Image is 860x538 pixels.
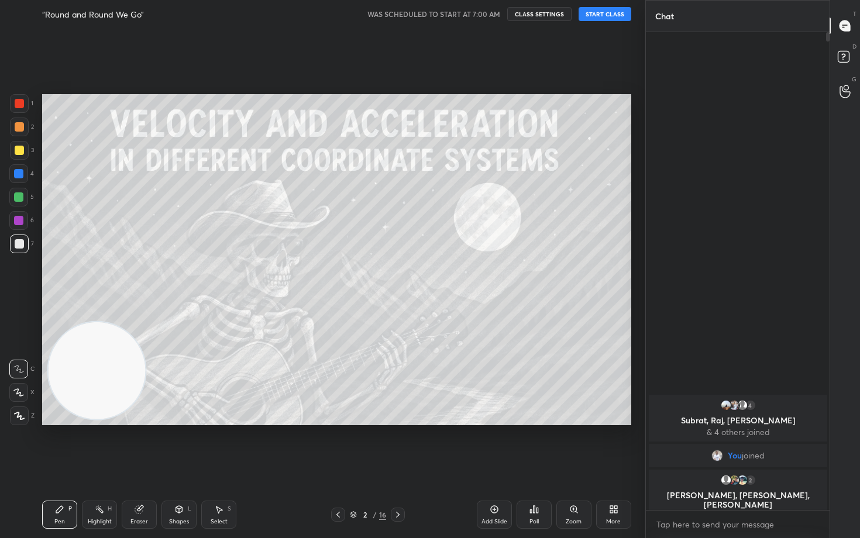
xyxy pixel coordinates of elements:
div: Poll [529,519,539,525]
div: Zoom [566,519,582,525]
div: 3 [10,141,34,160]
div: X [9,383,35,402]
div: 5 [9,188,34,206]
img: 45418f7cc88746cfb40f41016138861c.jpg [736,474,748,486]
p: & 4 others joined [656,427,820,437]
div: Select [211,519,228,525]
div: Pen [54,519,65,525]
h5: WAS SCHEDULED TO START AT 7:00 AM [367,9,500,19]
span: You [728,451,742,460]
button: START CLASS [579,7,631,21]
div: 2 [744,474,756,486]
div: 6 [9,211,34,230]
div: Z [10,406,35,425]
button: CLASS SETTINGS [507,7,572,21]
div: 16 [379,509,386,520]
div: 4 [744,399,756,411]
p: T [853,9,856,18]
div: 1 [10,94,33,113]
p: Subrat, Raj, [PERSON_NAME] [656,416,820,425]
div: H [108,506,112,512]
p: G [852,75,856,84]
div: grid [646,392,830,510]
div: C [9,360,35,378]
img: default.png [736,399,748,411]
div: 2 [10,118,34,136]
p: [PERSON_NAME], [PERSON_NAME], [PERSON_NAME] [656,491,820,509]
img: 33f2e882a6494b5da6ad5a0847616db5.jpg [728,474,739,486]
div: S [228,506,231,512]
div: / [373,511,377,518]
img: 0077f478210d424bb14125281e68059c.jpg [728,399,739,411]
div: Eraser [130,519,148,525]
span: joined [742,451,765,460]
div: Highlight [88,519,112,525]
div: 7 [10,234,34,253]
img: 5fec7a98e4a9477db02da60e09992c81.jpg [711,450,723,461]
div: Shapes [169,519,189,525]
div: Add Slide [481,519,507,525]
div: L [188,506,191,512]
h4: “Round and Round We Go” [42,9,144,20]
img: 3 [720,399,731,411]
p: Chat [646,1,683,32]
img: default.png [720,474,731,486]
div: P [68,506,72,512]
p: D [852,42,856,51]
div: 2 [359,511,371,518]
div: More [606,519,621,525]
div: 4 [9,164,34,183]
